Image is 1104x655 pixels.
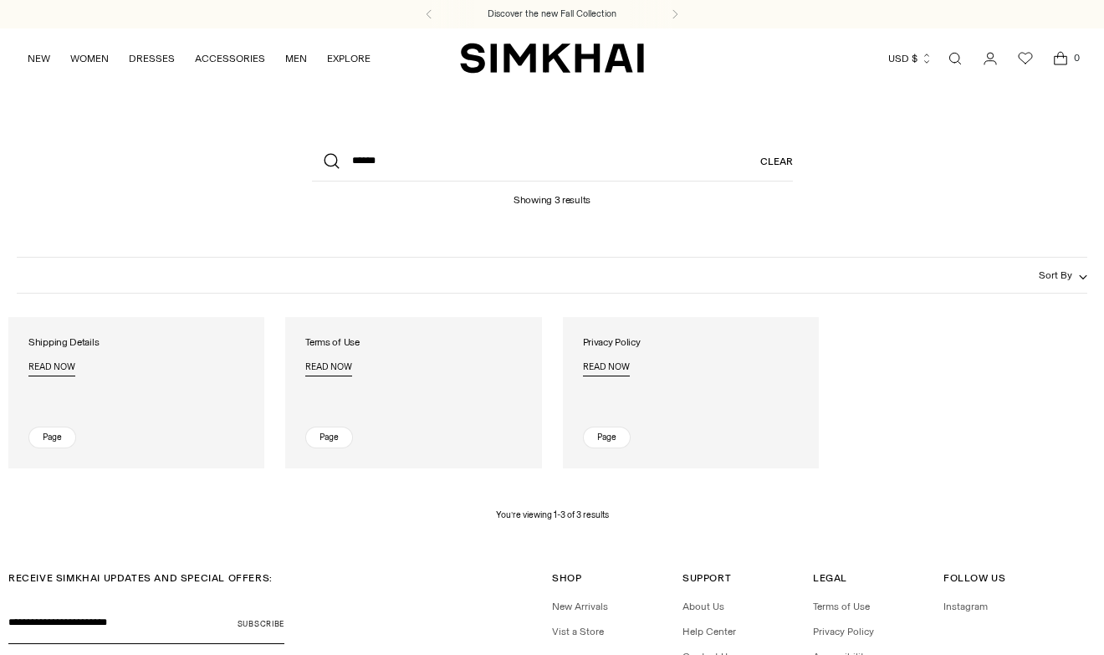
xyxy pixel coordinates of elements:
a: DRESSES [129,40,175,77]
h4: Shipping Details [28,337,99,348]
a: MEN [285,40,307,77]
div: Page [28,427,76,448]
a: NEW [28,40,50,77]
span: Read now [305,362,352,373]
button: Subscribe [238,602,284,644]
span: Support [682,572,731,584]
span: Read now [28,362,75,373]
a: Privacy Policy Read now Page [563,317,819,468]
a: Open search modal [938,42,972,75]
div: Page [305,427,353,448]
span: Sort By [1039,269,1072,281]
a: Vist a Store [552,626,604,637]
a: About Us [682,601,724,612]
p: You’re viewing 1-3 of 3 results [496,509,609,522]
a: Wishlist [1009,42,1042,75]
a: WOMEN [70,40,109,77]
span: Shop [552,572,581,584]
a: Clear [760,141,793,182]
span: Read now [583,362,630,373]
h4: Privacy Policy [583,337,641,348]
button: Sort By [1039,266,1087,284]
a: New Arrivals [552,601,608,612]
a: SIMKHAI [460,42,644,74]
h4: Terms of Use [305,337,359,348]
button: USD $ [888,40,933,77]
a: Privacy Policy [813,626,874,637]
a: ACCESSORIES [195,40,265,77]
a: Open cart modal [1044,42,1077,75]
a: Discover the new Fall Collection [488,8,616,21]
a: Terms of Use [813,601,870,612]
a: Instagram [943,601,988,612]
h1: Showing 3 results [514,182,590,206]
span: 0 [1069,50,1084,65]
button: Search [312,141,352,182]
a: EXPLORE [327,40,371,77]
a: Shipping Details Read now Page [8,317,264,468]
div: Page [583,427,631,448]
a: Go to the account page [974,42,1007,75]
span: RECEIVE SIMKHAI UPDATES AND SPECIAL OFFERS: [8,572,273,584]
a: Terms of Use Read now Page [285,317,541,468]
span: Legal [813,572,847,584]
span: Follow Us [943,572,1005,584]
a: Help Center [682,626,736,637]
